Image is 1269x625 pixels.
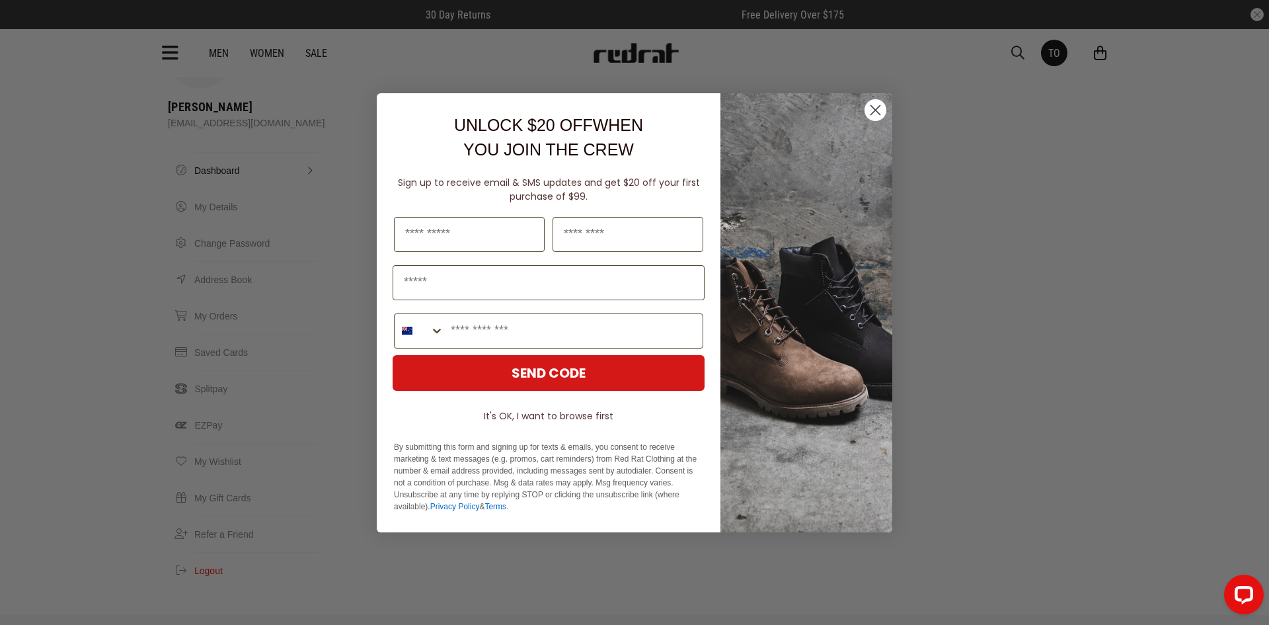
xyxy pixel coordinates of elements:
[395,314,444,348] button: Search Countries
[593,116,643,134] span: WHEN
[398,176,700,203] span: Sign up to receive email & SMS updates and get $20 off your first purchase of $99.
[720,93,892,532] img: f7662613-148e-4c88-9575-6c6b5b55a647.jpeg
[430,502,480,511] a: Privacy Policy
[394,217,545,252] input: First Name
[393,404,705,428] button: It's OK, I want to browse first
[463,140,634,159] span: YOU JOIN THE CREW
[864,99,887,122] button: Close dialog
[1213,569,1269,625] iframe: LiveChat chat widget
[484,502,506,511] a: Terms
[393,265,705,300] input: Email
[393,355,705,391] button: SEND CODE
[402,325,412,336] img: New Zealand
[394,441,703,513] p: By submitting this form and signing up for texts & emails, you consent to receive marketing & tex...
[454,116,593,134] span: UNLOCK $20 OFF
